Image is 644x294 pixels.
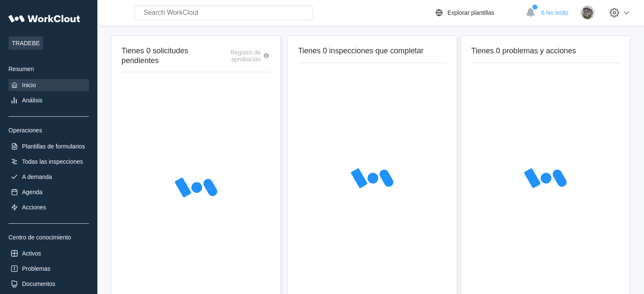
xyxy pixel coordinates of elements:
[8,94,89,106] a: Análisis
[8,156,89,168] a: Todas las inspecciones
[8,66,89,72] div: Resumen
[8,140,89,152] a: Plantillas de formularios
[210,49,261,63] div: Registro de aprobación
[122,46,210,65] h2: Tienes 0 solicitudes pendientes
[580,5,595,20] img: 2f847459-28ef-4a61-85e4-954d408df519.jpg
[8,36,43,50] span: TRADEBE
[22,158,83,165] div: Todas las inspecciones
[22,82,36,88] div: Inicio
[22,250,41,257] div: Activos
[8,171,89,183] a: A demanda
[8,234,89,241] div: Centro de conocimiento
[8,201,89,213] a: Acciones
[22,189,42,195] div: Agenda
[22,143,85,150] div: Plantillas de formularios
[22,204,46,211] div: Acciones
[434,8,522,18] a: Explorar plantillas
[298,46,447,56] h2: Tienes 0 inspecciones que completar
[22,97,42,104] div: Análisis
[448,9,495,16] div: Explorar plantillas
[22,265,50,272] div: Problemas
[541,9,568,16] span: 6 No leído
[8,127,89,134] div: Operaciones
[8,263,89,275] a: Problemas
[22,173,52,180] div: A demanda
[8,247,89,259] a: Activos
[8,79,89,91] a: Inicio
[8,278,89,290] a: Documentos
[8,186,89,198] a: Agenda
[471,46,620,56] h2: Tienes 0 problemas y acciones
[135,5,312,20] input: Search WorkClout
